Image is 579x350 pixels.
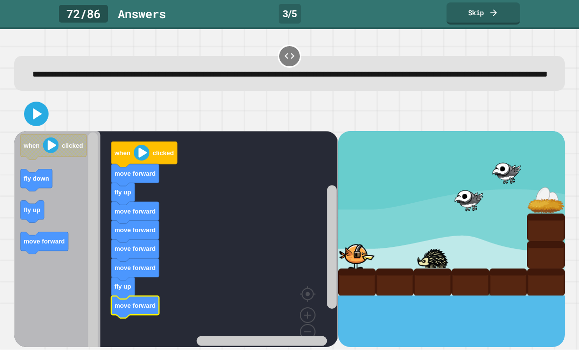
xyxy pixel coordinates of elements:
div: 72 / 86 [59,5,108,23]
text: move forward [115,301,156,309]
text: when [114,149,131,157]
div: 3 / 5 [279,4,301,24]
text: move forward [115,207,156,215]
text: move forward [24,238,65,245]
div: Blockly Workspace [14,131,338,347]
text: clicked [153,149,174,157]
a: Skip [447,2,520,25]
text: move forward [115,245,156,252]
text: move forward [115,264,156,271]
text: fly down [24,175,50,182]
text: fly up [24,206,41,214]
text: fly up [115,188,132,196]
div: Answer s [118,5,166,23]
text: move forward [115,226,156,234]
text: move forward [115,170,156,177]
text: fly up [115,283,132,290]
text: clicked [62,141,83,149]
text: when [24,141,40,149]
